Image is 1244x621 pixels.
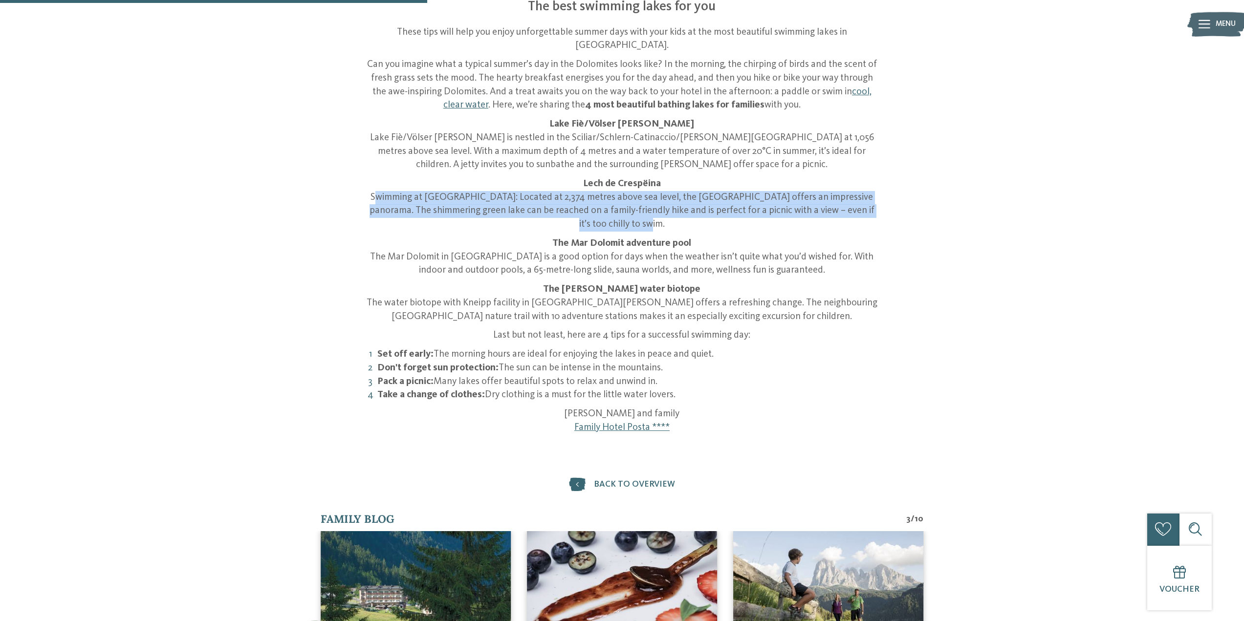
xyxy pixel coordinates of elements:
[367,237,878,278] p: The Mar Dolomit in [GEOGRAPHIC_DATA] is a good option for days when the weather isn’t quite what ...
[377,390,485,400] strong: Take a change of clothes:
[367,58,878,112] p: Can you imagine what a typical summer’s day in the Dolomites looks like? In the morning, the chir...
[911,514,915,526] span: /
[367,26,878,53] p: These tips will help you enjoy unforgettable summer days with your kids at the most beautiful swi...
[569,478,675,492] a: back to overview
[1159,585,1200,594] span: Voucher
[552,238,691,248] strong: The Mar Dolomit adventure pool
[915,514,923,526] span: 10
[367,362,878,375] li: The sun can be intense in the mountains.
[549,119,694,129] strong: Lake Fiè/Völser [PERSON_NAME]
[574,423,670,432] a: Family Hotel Posta ****
[367,118,878,172] p: Lake Fiè/Völser [PERSON_NAME] is nestled in the Sciliar/Schlern-Catinaccio/[PERSON_NAME][GEOGRAPH...
[367,388,878,402] li: Dry clothing is a must for the little water lovers.
[543,284,700,294] strong: The [PERSON_NAME] water biotope
[377,377,434,386] strong: Pack a picnic:
[1147,546,1212,610] a: Voucher
[585,100,764,110] strong: 4 most beautiful bathing lakes for families
[583,179,661,189] strong: Lech de Crespëina
[367,329,878,343] p: Last but not least, here are 4 tips for a successful swimming day:
[367,177,878,232] p: Swimming at [GEOGRAPHIC_DATA]: Located at 2,374 metres above sea level, the [GEOGRAPHIC_DATA] off...
[377,363,499,373] strong: Don't forget sun protection:
[367,375,878,389] li: Many lakes offer beautiful spots to relax and unwind in.
[367,283,878,323] p: The water biotope with Kneipp facility in [GEOGRAPHIC_DATA][PERSON_NAME] offers a refreshing chan...
[377,349,434,359] strong: Set off early:
[367,407,878,434] p: [PERSON_NAME] and family
[594,479,675,490] span: back to overview
[321,512,394,526] span: Family Blog
[367,348,878,362] li: The morning hours are ideal for enjoying the lakes in peace and quiet.
[906,514,911,526] span: 3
